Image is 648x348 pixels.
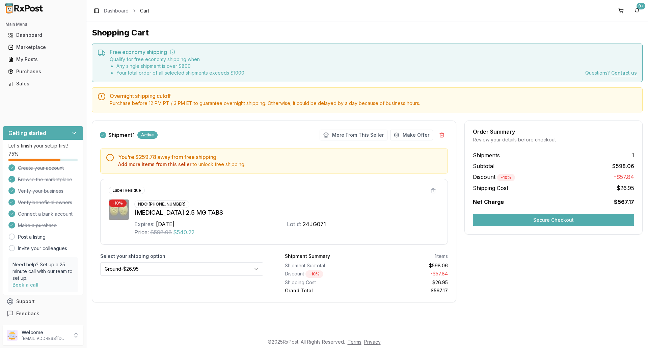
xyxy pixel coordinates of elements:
[285,262,364,269] div: Shipment Subtotal
[8,151,19,157] span: 75 %
[285,270,364,278] div: Discount
[108,132,135,138] span: Shipment 1
[612,162,634,170] span: $598.06
[369,279,448,286] div: $26.95
[92,27,643,38] h1: Shopping Cart
[585,70,637,76] div: Questions?
[118,161,191,168] button: Add more items from this seller
[637,3,645,9] div: 9+
[320,130,387,140] button: More From This Seller
[614,198,634,206] span: $567.17
[614,173,634,181] span: -$57.84
[18,199,72,206] span: Verify beneficial owners
[109,199,127,207] div: - 10 %
[109,199,129,220] img: Xarelto 2.5 MG TABS
[134,220,155,228] div: Expires:
[110,49,637,55] h5: Free economy shipping
[110,56,244,76] div: Qualify for free economy shipping when
[285,279,364,286] div: Shipping Cost
[8,56,78,63] div: My Posts
[3,307,83,320] button: Feedback
[3,30,83,41] button: Dashboard
[118,161,442,168] div: to unlock free shipping.
[18,222,57,229] span: Make a purchase
[12,261,74,282] p: Need help? Set up a 25 minute call with our team to set up.
[8,80,78,87] div: Sales
[632,5,643,16] button: 9+
[8,68,78,75] div: Purchases
[18,165,64,171] span: Create your account
[134,228,149,236] div: Price:
[285,253,330,260] div: Shipment Summary
[100,253,263,260] label: Select your shipping option
[8,142,78,149] p: Let's finish your setup first!
[5,29,81,41] a: Dashboard
[8,32,78,38] div: Dashboard
[134,208,439,217] div: [MEDICAL_DATA] 2.5 MG TABS
[8,44,78,51] div: Marketplace
[5,53,81,65] a: My Posts
[369,270,448,278] div: - $57.84
[473,198,504,205] span: Net Charge
[18,234,46,240] a: Post a listing
[497,174,515,181] div: - 10 %
[3,66,83,77] button: Purchases
[104,7,129,14] a: Dashboard
[150,228,172,236] span: $598.06
[632,151,634,159] span: 1
[3,78,83,89] button: Sales
[305,270,323,278] div: - 10 %
[22,336,69,341] p: [EMAIL_ADDRESS][DOMAIN_NAME]
[473,129,634,134] div: Order Summary
[473,173,515,180] span: Discount
[285,287,364,294] div: Grand Total
[303,220,326,228] div: 24JG071
[5,41,81,53] a: Marketplace
[5,78,81,90] a: Sales
[137,131,158,139] div: Active
[287,220,301,228] div: Lot #:
[18,188,63,194] span: Verify your business
[3,3,46,14] img: RxPost Logo
[473,151,500,159] span: Shipments
[116,70,244,76] li: Your total order of all selected shipments exceeds $ 1000
[8,129,46,137] h3: Getting started
[390,130,433,140] button: Make Offer
[5,65,81,78] a: Purchases
[18,245,67,252] a: Invite your colleagues
[22,329,69,336] p: Welcome
[118,154,442,160] h5: You're $259.78 away from free shipping.
[473,136,634,143] div: Review your details before checkout
[5,22,81,27] h2: Main Menu
[104,7,149,14] nav: breadcrumb
[625,325,641,341] iframe: Intercom live chat
[364,339,381,345] a: Privacy
[18,176,72,183] span: Browse the marketplace
[116,63,244,70] li: Any single shipment is over $ 800
[348,339,361,345] a: Terms
[7,330,18,341] img: User avatar
[16,310,39,317] span: Feedback
[12,282,38,288] a: Book a call
[473,214,634,226] button: Secure Checkout
[110,93,637,99] h5: Overnight shipping cutoff
[617,184,634,192] span: $26.95
[110,100,637,107] div: Purchase before 12 PM PT / 3 PM ET to guarantee overnight shipping. Otherwise, it could be delaye...
[156,220,174,228] div: [DATE]
[173,228,194,236] span: $540.22
[369,287,448,294] div: $567.17
[109,187,145,194] div: Label Residue
[3,42,83,53] button: Marketplace
[18,211,73,217] span: Connect a bank account
[140,7,149,14] span: Cart
[3,54,83,65] button: My Posts
[473,184,508,192] span: Shipping Cost
[134,200,189,208] div: NDC: [PHONE_NUMBER]
[435,253,448,260] div: 1 items
[473,162,494,170] span: Subtotal
[369,262,448,269] div: $598.06
[3,295,83,307] button: Support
